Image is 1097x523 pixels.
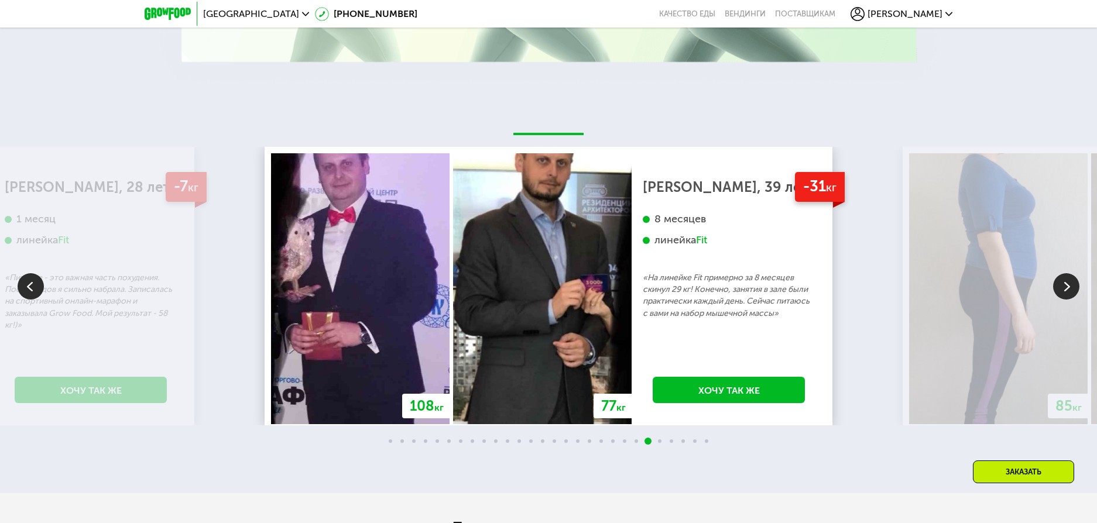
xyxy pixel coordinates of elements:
[5,233,177,247] div: линейка
[402,394,451,418] div: 108
[795,172,845,202] div: -31
[5,212,177,226] div: 1 месяц
[315,7,417,21] a: [PHONE_NUMBER]
[643,233,815,247] div: линейка
[594,394,633,418] div: 77
[434,402,444,413] span: кг
[203,9,299,19] span: [GEOGRAPHIC_DATA]
[868,9,942,19] span: [PERSON_NAME]
[616,402,626,413] span: кг
[18,273,44,300] img: Slide left
[653,377,805,403] a: Хочу так же
[58,233,69,247] div: Fit
[5,181,177,193] div: [PERSON_NAME], 28 лет
[166,172,207,202] div: -7
[973,460,1074,483] div: Заказать
[725,9,766,19] a: Вендинги
[775,9,835,19] div: поставщикам
[15,377,167,403] a: Хочу так же
[696,233,707,247] div: Fit
[5,272,177,331] p: «Питание - это важная часть похудения. После родов я сильно набрала. Записалась на спортивный онл...
[643,212,815,226] div: 8 месяцев
[643,272,815,319] p: «На линейке Fit примерно за 8 месяцев скинул 29 кг! Конечно, занятия в зале были практически кажд...
[659,9,715,19] a: Качество еды
[643,181,815,193] div: [PERSON_NAME], 39 лет
[1053,273,1079,300] img: Slide right
[188,181,198,194] span: кг
[1048,394,1089,418] div: 85
[1072,402,1082,413] span: кг
[826,181,837,194] span: кг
